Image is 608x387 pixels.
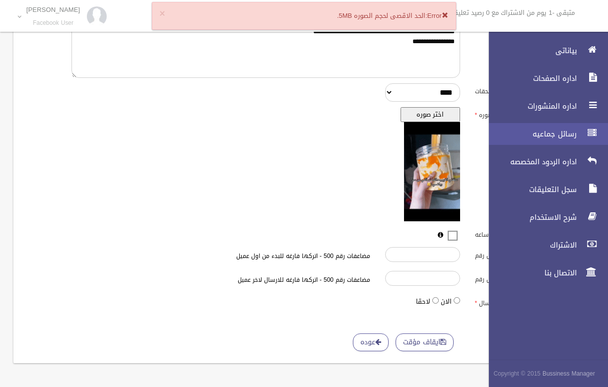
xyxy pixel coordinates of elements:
label: المتفاعلين اخر 24 ساعه [468,227,557,241]
img: 84628273_176159830277856_972693363922829312_n.jpg [87,6,107,26]
a: عوده [353,333,389,352]
button: × [159,9,165,19]
img: معاينه الصوره [404,122,460,221]
h6: مضاعفات رقم 500 - اتركها فارغه للارسال لاخر عميل [161,277,370,283]
span: شرح الاستخدام [480,212,580,222]
span: اداره المنشورات [480,101,580,111]
a: الاشتراك [480,234,608,256]
span: اداره الصفحات [480,73,580,83]
span: رسائل جماعيه [480,129,580,139]
a: شرح الاستخدام [480,206,608,228]
a: اداره الصفحات [480,67,608,89]
label: التوقف عند عميل رقم [468,271,557,285]
div: الحد الاقصى لحجم الصوره 5MB. [152,2,456,30]
label: لاحقا [416,296,430,308]
a: سجل التعليقات [480,179,608,200]
a: اداره الردود المخصصه [480,151,608,173]
label: وقت الارسال [468,295,557,309]
strong: Error: [425,9,448,22]
span: بياناتى [480,46,580,56]
small: Facebook User [26,19,80,27]
span: سجل التعليقات [480,185,580,194]
p: [PERSON_NAME] [26,6,80,13]
a: بياناتى [480,40,608,62]
label: صوره [468,107,557,121]
label: الان [441,296,452,308]
strong: Bussiness Manager [542,368,595,379]
button: ايقاف مؤقت [396,333,454,352]
h6: مضاعفات رقم 500 - اتركها فارغه للبدء من اول عميل [161,253,370,259]
span: Copyright © 2015 [493,368,540,379]
label: ارسال ملحقات [468,83,557,97]
a: اداره المنشورات [480,95,608,117]
label: البدء من عميل رقم [468,247,557,261]
span: الاتصال بنا [480,268,580,278]
span: اداره الردود المخصصه [480,157,580,167]
span: الاشتراك [480,240,580,250]
button: اختر صوره [401,107,460,122]
a: الاتصال بنا [480,262,608,284]
a: رسائل جماعيه [480,123,608,145]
